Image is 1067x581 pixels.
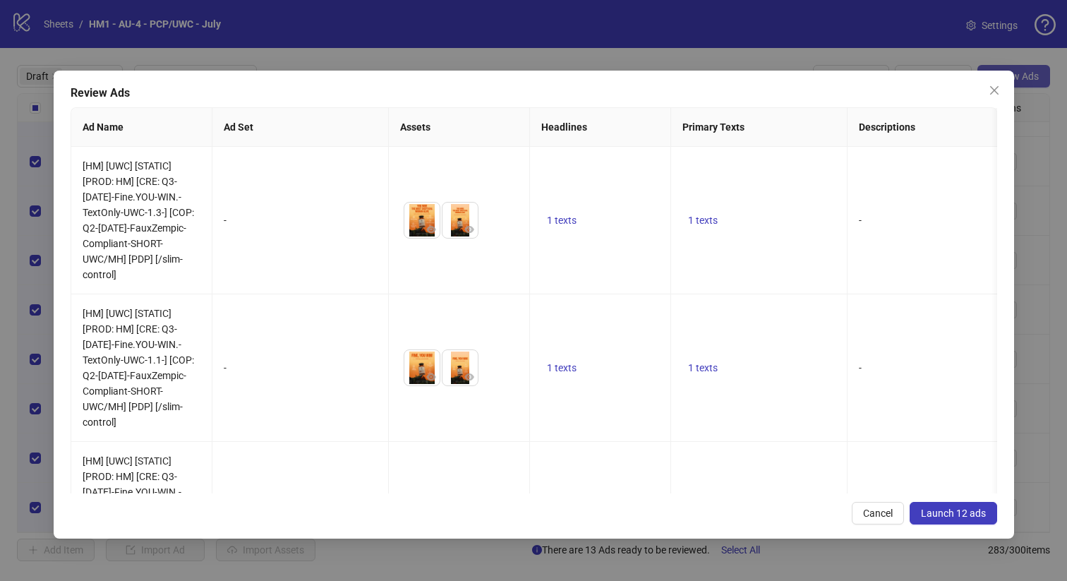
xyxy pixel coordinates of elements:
span: close [988,85,999,96]
button: Preview [423,369,440,385]
button: Close [982,79,1005,102]
span: [HM] [UWC] [STATIC] [PROD: HM] [CRE: Q3-[DATE]-Fine.YOU-WIN.-TextOnly-UWC-1.2-] [COP: Q2-[DATE]-F... [83,455,194,575]
th: Primary Texts [671,108,848,147]
img: Asset 2 [442,350,478,385]
button: 1 texts [682,212,723,229]
img: Asset 2 [442,203,478,238]
span: [HM] [UWC] [STATIC] [PROD: HM] [CRE: Q3-[DATE]-Fine.YOU-WIN.-TextOnly-UWC-1.1-] [COP: Q2-[DATE]-F... [83,308,194,428]
button: Preview [423,221,440,238]
span: - [859,362,862,373]
span: eye [426,224,436,234]
button: 1 texts [541,212,582,229]
span: [HM] [UWC] [STATIC] [PROD: HM] [CRE: Q3-[DATE]-Fine.YOU-WIN.-TextOnly-UWC-1.3-] [COP: Q2-[DATE]-F... [83,160,194,280]
span: Cancel [862,508,892,519]
th: Assets [389,108,530,147]
span: 1 texts [688,215,718,226]
span: 1 texts [547,215,577,226]
th: Ad Name [71,108,212,147]
th: Headlines [530,108,671,147]
button: 1 texts [682,359,723,376]
th: Descriptions [848,108,1024,147]
span: 1 texts [688,362,718,373]
span: 1 texts [547,362,577,373]
span: Launch 12 ads [920,508,985,519]
th: Ad Set [212,108,389,147]
span: eye [464,372,474,382]
div: - [224,360,377,376]
span: eye [426,372,436,382]
button: Preview [461,221,478,238]
span: - [859,215,862,226]
img: Asset 1 [404,350,440,385]
button: Preview [461,369,478,385]
img: Asset 1 [404,203,440,238]
button: Cancel [851,502,903,525]
div: Review Ads [71,85,997,102]
button: Launch 12 ads [909,502,996,525]
div: - [224,212,377,228]
button: 1 texts [541,359,582,376]
span: eye [464,224,474,234]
